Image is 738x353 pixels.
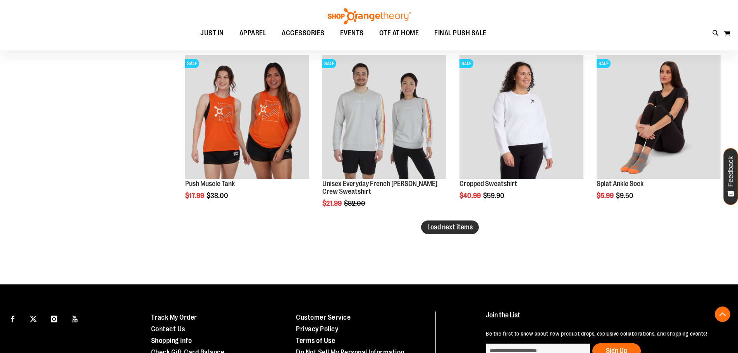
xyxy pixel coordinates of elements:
[151,313,197,321] a: Track My Order
[616,192,635,200] span: $9.50
[296,325,338,333] a: Privacy Policy
[282,24,325,42] span: ACCESSORIES
[200,24,224,42] span: JUST IN
[296,313,351,321] a: Customer Service
[322,55,446,179] img: Product image for Unisex Everyday French Terry Crew Sweatshirt
[459,55,583,180] a: Front facing view of Cropped SweatshirtSALE
[597,192,615,200] span: $5.99
[47,312,61,325] a: Visit our Instagram page
[715,307,730,322] button: Back To Top
[486,330,720,338] p: Be the first to know about new product drops, exclusive collaborations, and shopping events!
[206,192,229,200] span: $38.00
[30,315,37,322] img: Twitter
[459,55,583,179] img: Front facing view of Cropped Sweatshirt
[185,192,205,200] span: $17.99
[327,8,412,24] img: Shop Orangetheory
[151,325,185,333] a: Contact Us
[597,55,721,179] img: Product image for Splat Ankle Sock
[434,24,487,42] span: FINAL PUSH SALE
[459,59,473,68] span: SALE
[6,312,19,325] a: Visit our Facebook page
[340,24,364,42] span: EVENTS
[232,24,274,42] a: APPAREL
[318,51,450,227] div: product
[322,200,343,207] span: $21.99
[427,223,473,231] span: Load next items
[332,24,372,42] a: EVENTS
[344,200,366,207] span: $82.00
[483,192,506,200] span: $59.90
[296,337,335,344] a: Terms of Use
[597,55,721,180] a: Product image for Splat Ankle SockSALE
[421,220,479,234] button: Load next items
[427,24,494,42] a: FINAL PUSH SALE
[459,192,482,200] span: $40.99
[372,24,427,42] a: OTF AT HOME
[322,59,336,68] span: SALE
[185,55,309,180] a: Product image for Push Muscle TankSALE
[379,24,419,42] span: OTF AT HOME
[68,312,82,325] a: Visit our Youtube page
[727,156,735,187] span: Feedback
[274,24,332,42] a: ACCESSORIES
[185,180,235,188] a: Push Muscle Tank
[185,59,199,68] span: SALE
[322,180,437,195] a: Unisex Everyday French [PERSON_NAME] Crew Sweatshirt
[593,51,724,219] div: product
[486,312,720,326] h4: Join the List
[239,24,267,42] span: APPAREL
[597,59,611,68] span: SALE
[181,51,313,219] div: product
[597,180,643,188] a: Splat Ankle Sock
[459,180,517,188] a: Cropped Sweatshirt
[193,24,232,42] a: JUST IN
[27,312,40,325] a: Visit our X page
[185,55,309,179] img: Product image for Push Muscle Tank
[322,55,446,180] a: Product image for Unisex Everyday French Terry Crew SweatshirtSALE
[456,51,587,219] div: product
[723,148,738,205] button: Feedback - Show survey
[151,337,192,344] a: Shopping Info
